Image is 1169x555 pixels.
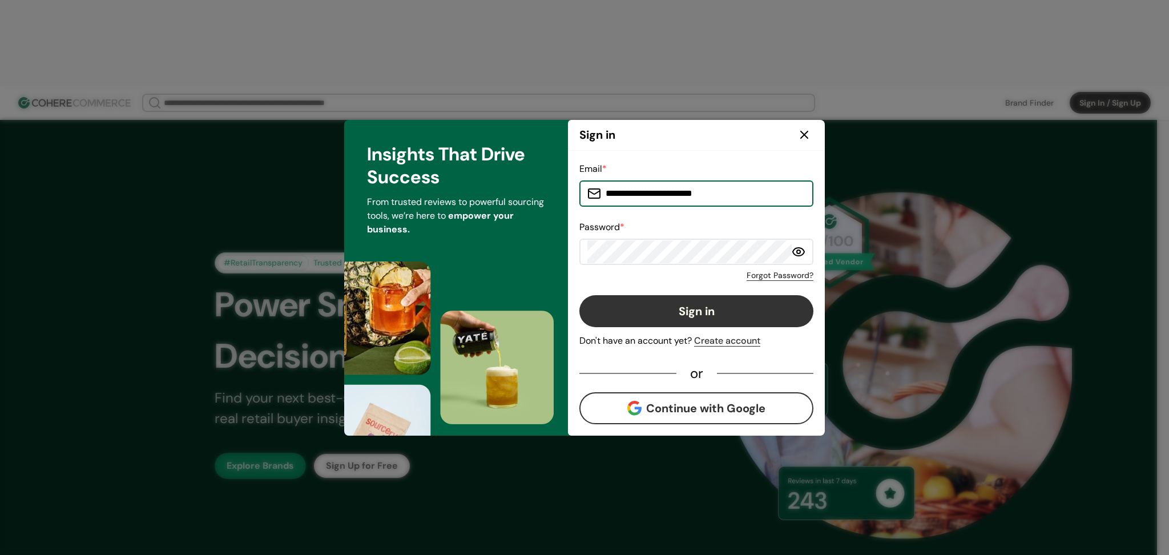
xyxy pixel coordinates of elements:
[579,163,607,175] label: Email
[694,334,760,348] div: Create account
[676,368,717,379] div: or
[579,221,624,233] label: Password
[747,270,813,281] a: Forgot Password?
[579,392,813,424] button: Continue with Google
[579,295,813,327] button: Sign in
[367,143,545,188] h3: Insights That Drive Success
[579,334,813,348] div: Don't have an account yet?
[367,210,514,235] span: empower your business.
[367,195,545,236] p: From trusted reviews to powerful sourcing tools, we’re here to
[579,126,615,143] h2: Sign in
